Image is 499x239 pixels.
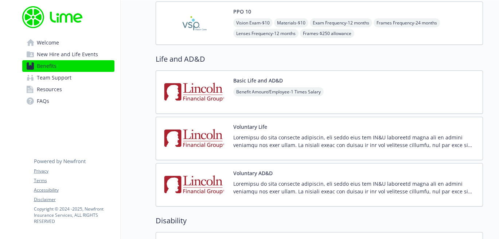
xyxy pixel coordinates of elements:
a: Welcome [22,37,114,49]
a: Benefits [22,60,114,72]
span: Team Support [37,72,71,84]
span: Welcome [37,37,59,49]
span: Lenses Frequency - 12 months [233,29,299,38]
p: Copyright © 2024 - 2025 , Newfront Insurance Services, ALL RIGHTS RESERVED [34,206,114,224]
a: Resources [22,84,114,95]
span: Frames - $250 allowance [300,29,354,38]
button: PPO 10 [233,8,251,15]
p: Loremipsu do sita consecte adipiscin, eli seddo eius tem IN&U laboreetd magna ali en admini venia... [233,134,477,149]
span: Benefits [37,60,56,72]
a: Team Support [22,72,114,84]
span: Benefit Amount/Employee - 1 Times Salary [233,87,324,96]
button: Voluntary AD&D [233,169,273,177]
span: FAQs [37,95,49,107]
img: Lincoln Financial Group carrier logo [162,123,227,154]
img: Lincoln Financial Group carrier logo [162,169,227,200]
a: Privacy [34,168,114,174]
button: Voluntary Life [233,123,267,131]
span: Materials - $10 [274,18,308,27]
h2: Disability [156,215,483,226]
span: New Hire and Life Events [37,49,98,60]
a: Disclaimer [34,196,114,203]
span: Frames Frequency - 24 months [374,18,440,27]
a: Accessibility [34,187,114,193]
a: Terms [34,177,114,184]
span: Vision Exam - $10 [233,18,273,27]
span: Exam Frequency - 12 months [310,18,372,27]
p: Loremipsu do sita consecte adipiscin, eli seddo eius tem IN&U laboreetd magna ali en admini venia... [233,180,477,195]
img: Lincoln Financial Group carrier logo [162,77,227,108]
a: New Hire and Life Events [22,49,114,60]
h2: Life and AD&D [156,54,483,65]
img: Vision Service Plan carrier logo [162,8,227,39]
button: Basic Life and AD&D [233,77,283,84]
a: FAQs [22,95,114,107]
span: Resources [37,84,62,95]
